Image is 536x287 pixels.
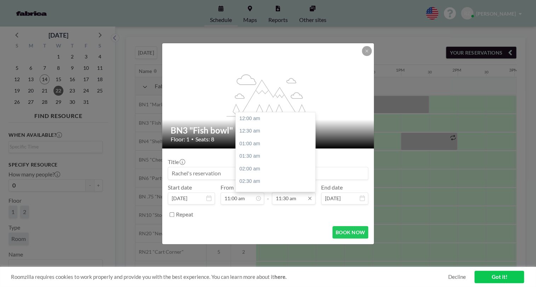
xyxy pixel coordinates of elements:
div: 12:00 am [236,112,319,125]
div: 02:30 am [236,175,319,188]
span: • [191,136,194,142]
a: Decline [448,274,466,280]
a: here. [274,274,286,280]
label: Start date [168,184,192,191]
div: 01:30 am [236,150,319,163]
label: From [221,184,234,191]
div: 02:00 am [236,163,319,175]
span: Seats: 8 [195,136,214,143]
div: 03:00 am [236,188,319,201]
a: Got it! [474,271,524,283]
h2: BN3 "Fish bowl" [171,125,366,136]
div: 01:00 am [236,137,319,150]
input: Rachel's reservation [168,167,368,179]
div: 12:30 am [236,125,319,137]
label: Repeat [176,211,193,218]
span: Roomzilla requires cookies to work properly and provide you with the best experience. You can lea... [11,274,448,280]
button: BOOK NOW [332,226,368,238]
span: - [267,186,269,202]
span: Floor: 1 [171,136,189,143]
label: End date [321,184,343,191]
label: Title [168,158,184,165]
